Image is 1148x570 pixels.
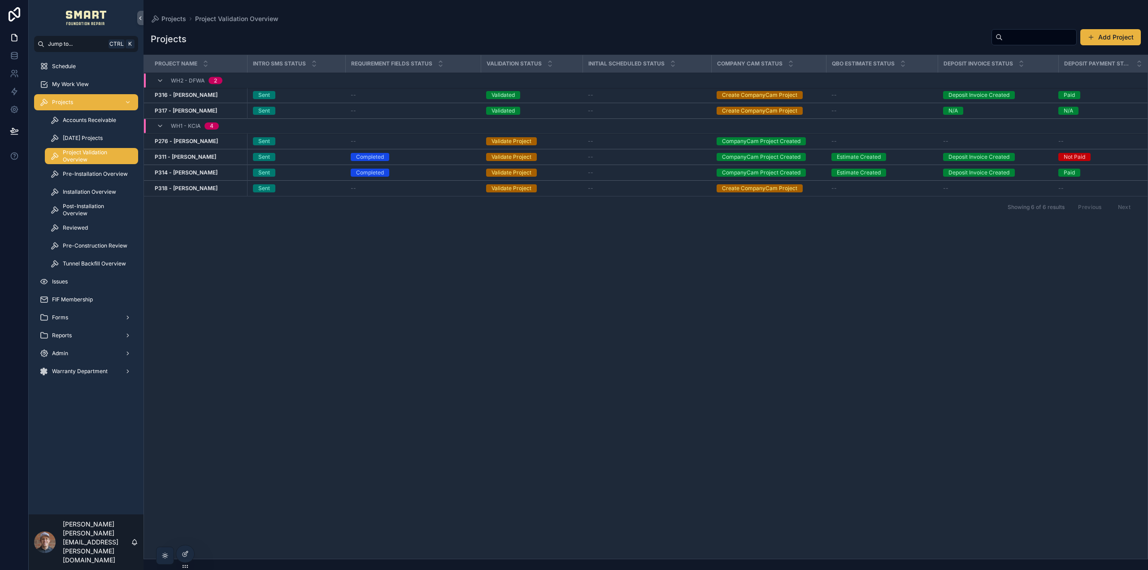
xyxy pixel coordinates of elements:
span: Showing 6 of 6 results [1008,204,1065,211]
span: Accounts Receivable [63,117,116,124]
a: CompanyCam Project Created [717,137,821,145]
div: Completed [356,153,384,161]
a: Project Validation Overview [195,14,278,23]
span: -- [588,185,593,192]
span: Reviewed [63,224,88,231]
a: Validate Project [486,137,577,145]
span: -- [943,185,948,192]
a: Tunnel Backfill Overview [45,256,138,272]
div: Validate Project [491,153,531,161]
a: Post-Installation Overview [45,202,138,218]
a: Deposit Invoice Created [943,169,1053,177]
a: N/A [1058,107,1137,115]
div: CompanyCam Project Created [722,169,800,177]
a: Pre-Installation Overview [45,166,138,182]
a: P317 - [PERSON_NAME] [155,107,242,114]
div: Create CompanyCam Project [722,184,797,192]
a: N/A [943,107,1053,115]
span: -- [1058,138,1064,145]
span: Projects [52,99,73,106]
a: Forms [34,309,138,326]
span: Projects [161,14,186,23]
a: Sent [253,153,340,161]
a: P314 - [PERSON_NAME] [155,169,242,176]
a: CompanyCam Project Created [717,169,821,177]
div: Estimate Created [837,153,881,161]
a: P276 - [PERSON_NAME] [155,138,242,145]
a: -- [831,107,932,114]
span: Admin [52,350,68,357]
div: Estimate Created [837,169,881,177]
a: P316 - [PERSON_NAME] [155,91,242,99]
div: Deposit Invoice Created [948,153,1009,161]
span: Intro SMS Status [253,60,306,67]
span: -- [588,153,593,161]
div: Paid [1064,91,1075,99]
div: Not Paid [1064,153,1085,161]
strong: P314 - [PERSON_NAME] [155,169,217,176]
span: WH2 - DFWA [171,77,205,84]
div: Sent [258,91,270,99]
span: FIF Membership [52,296,93,303]
span: -- [351,91,356,99]
div: Sent [258,184,270,192]
div: Validated [491,91,515,99]
a: P318 - [PERSON_NAME] [155,185,242,192]
span: -- [351,107,356,114]
span: Pre-Installation Overview [63,170,128,178]
div: Sent [258,137,270,145]
a: Create CompanyCam Project [717,184,821,192]
span: Requirement Fields Status [351,60,432,67]
a: Create CompanyCam Project [717,91,821,99]
a: P311 - [PERSON_NAME] [155,153,242,161]
a: Add Project [1080,29,1141,45]
span: Tunnel Backfill Overview [63,260,126,267]
strong: P317 - [PERSON_NAME] [155,107,217,114]
a: -- [588,138,706,145]
span: Deposit invoice status [944,60,1013,67]
span: -- [351,138,356,145]
div: Sent [258,153,270,161]
a: -- [351,138,475,145]
span: My Work View [52,81,89,88]
strong: P318 - [PERSON_NAME] [155,185,217,191]
span: Project Validation Overview [63,149,129,163]
a: -- [351,107,475,114]
a: Project Validation Overview [45,148,138,164]
a: Pre-Construction Review [45,238,138,254]
span: Reports [52,332,72,339]
span: Deposit payment status [1064,60,1131,67]
a: -- [831,138,932,145]
a: -- [831,185,932,192]
div: Validate Project [491,137,531,145]
div: CompanyCam Project Created [722,153,800,161]
a: Estimate Created [831,153,932,161]
a: My Work View [34,76,138,92]
span: -- [831,107,837,114]
a: -- [588,185,706,192]
p: [PERSON_NAME] [PERSON_NAME][EMAIL_ADDRESS][PERSON_NAME][DOMAIN_NAME] [63,520,131,565]
span: K [126,40,134,48]
a: Projects [34,94,138,110]
div: N/A [948,107,958,115]
span: -- [943,138,948,145]
a: Completed [351,153,475,161]
span: -- [588,107,593,114]
span: -- [831,138,837,145]
a: [DATE] Projects [45,130,138,146]
a: -- [1058,185,1137,192]
div: N/A [1064,107,1073,115]
span: Forms [52,314,68,321]
span: -- [1058,185,1064,192]
strong: P276 - [PERSON_NAME] [155,138,218,144]
a: Not Paid [1058,153,1137,161]
span: Warranty Department [52,368,108,375]
a: -- [351,185,475,192]
span: WH1 - KCIA [171,122,201,130]
a: Sent [253,184,340,192]
div: scrollable content [29,52,143,391]
a: Warranty Department [34,363,138,379]
span: [DATE] Projects [63,135,103,142]
a: -- [588,107,706,114]
a: Installation Overview [45,184,138,200]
